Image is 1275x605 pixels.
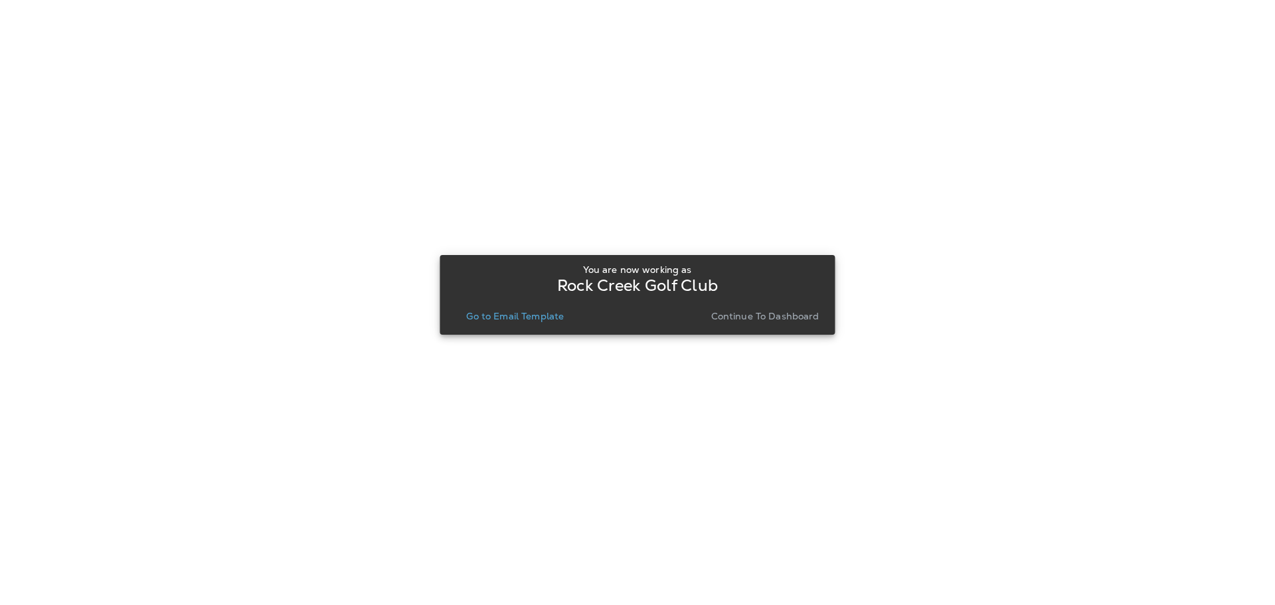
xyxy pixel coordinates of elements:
p: You are now working as [583,264,691,275]
button: Continue to Dashboard [706,307,825,325]
button: Go to Email Template [461,307,569,325]
p: Rock Creek Golf Club [557,280,718,291]
p: Go to Email Template [466,311,564,321]
p: Continue to Dashboard [711,311,819,321]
